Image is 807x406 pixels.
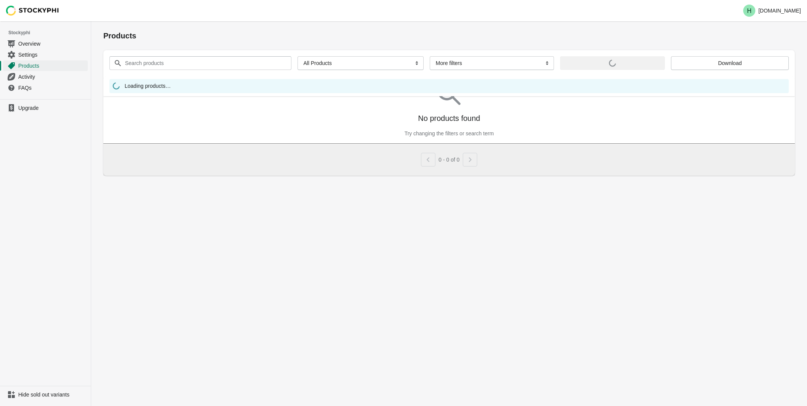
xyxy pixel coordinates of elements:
[743,5,755,17] span: Avatar with initials H
[6,6,59,16] img: Stockyphi
[3,389,88,400] a: Hide sold out variants
[758,8,801,14] p: [DOMAIN_NAME]
[18,391,86,398] span: Hide sold out variants
[18,84,86,92] span: FAQs
[3,103,88,113] a: Upgrade
[421,150,477,167] nav: Pagination
[3,60,88,71] a: Products
[18,73,86,81] span: Activity
[438,157,459,163] span: 0 - 0 of 0
[404,130,494,137] p: Try changing the filters or search term
[18,62,86,70] span: Products
[718,60,742,66] span: Download
[3,82,88,93] a: FAQs
[3,71,88,82] a: Activity
[125,56,278,70] input: Search products
[8,29,91,36] span: Stockyphi
[18,40,86,48] span: Overview
[671,56,789,70] button: Download
[747,8,752,14] text: H
[18,104,86,112] span: Upgrade
[3,38,88,49] a: Overview
[125,82,171,92] span: Loading products…
[18,51,86,59] span: Settings
[740,3,804,18] button: Avatar with initials H[DOMAIN_NAME]
[418,113,480,124] p: No products found
[3,49,88,60] a: Settings
[103,30,795,41] h1: Products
